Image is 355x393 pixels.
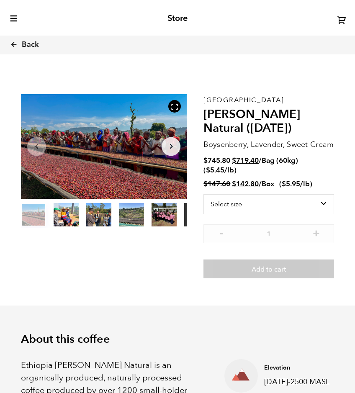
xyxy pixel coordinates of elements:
[184,203,209,226] video: Your browser does not support the video tag.
[232,179,236,189] span: $
[203,165,237,175] span: ( )
[264,364,344,372] h4: Elevation
[203,179,208,189] span: $
[262,156,298,165] span: Bag (60kg)
[203,259,334,279] button: Add to cart
[282,179,286,189] span: $
[224,165,234,175] span: /lb
[8,14,18,23] button: toggle-mobile-menu
[203,156,230,165] bdi: 745.80
[311,229,322,237] button: +
[203,179,230,189] bdi: 147.60
[282,179,300,189] bdi: 5.95
[167,13,188,23] h2: Store
[264,376,344,388] p: [DATE]-2500 MASL
[203,156,208,165] span: $
[203,139,334,150] p: Boysenberry, Lavender, Sweet Cream
[300,179,310,189] span: /lb
[232,156,259,165] bdi: 719.40
[21,333,334,346] h2: About this coffee
[22,40,39,50] span: Back
[259,179,262,189] span: /
[206,165,210,175] span: $
[216,229,226,237] button: -
[232,179,259,189] bdi: 142.80
[279,179,312,189] span: ( )
[203,108,334,136] h2: [PERSON_NAME] Natural ([DATE])
[206,165,224,175] bdi: 5.45
[232,156,236,165] span: $
[259,156,262,165] span: /
[262,179,274,189] span: Box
